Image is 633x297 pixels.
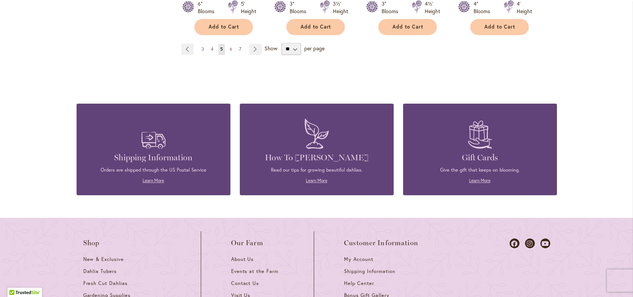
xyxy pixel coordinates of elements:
[231,268,278,274] span: Events at the Farm
[83,268,117,274] span: Dahlia Tubers
[228,44,234,55] a: 6
[265,45,277,52] span: Show
[231,280,259,286] span: Contact Us
[231,239,263,246] span: Our Farm
[344,268,395,274] span: Shipping Information
[414,152,546,163] h4: Gift Cards
[251,152,382,163] h4: How To [PERSON_NAME]
[211,46,214,52] span: 4
[378,19,437,35] button: Add to Cart
[251,167,382,173] p: Read our tips for growing beautiful dahlias.
[88,167,219,173] p: Orders are shipped through the US Postal Service
[209,24,239,30] span: Add to Cart
[83,280,128,286] span: Fresh Cut Dahlias
[540,238,550,248] a: Dahlias on Youtube
[143,178,164,183] a: Learn More
[469,178,490,183] a: Learn More
[510,238,519,248] a: Dahlias on Facebook
[6,270,27,291] iframe: Launch Accessibility Center
[525,238,535,248] a: Dahlias on Instagram
[344,256,373,262] span: My Account
[220,46,223,52] span: 5
[83,239,100,246] span: Shop
[414,167,546,173] p: Give the gift that keeps on blooming.
[239,46,241,52] span: 7
[83,256,124,262] span: New & Exclusive
[392,24,423,30] span: Add to Cart
[231,256,254,262] span: About Us
[306,178,327,183] a: Learn More
[88,152,219,163] h4: Shipping Information
[200,44,206,55] a: 3
[344,239,418,246] span: Customer Information
[194,19,253,35] button: Add to Cart
[201,46,204,52] span: 3
[344,280,374,286] span: Help Center
[286,19,345,35] button: Add to Cart
[470,19,529,35] button: Add to Cart
[237,44,243,55] a: 7
[304,45,325,52] span: per page
[230,46,232,52] span: 6
[484,24,515,30] span: Add to Cart
[209,44,215,55] a: 4
[301,24,331,30] span: Add to Cart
